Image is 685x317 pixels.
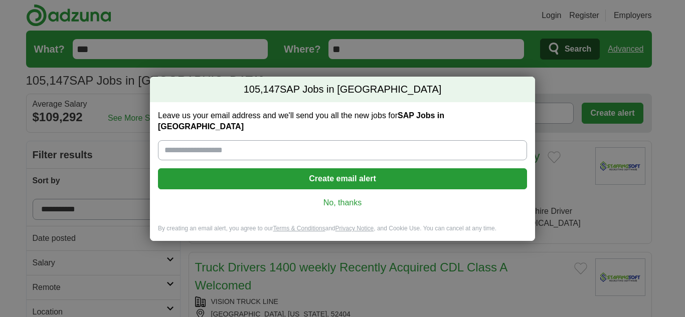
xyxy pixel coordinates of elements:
[150,77,535,103] h2: SAP Jobs in [GEOGRAPHIC_DATA]
[158,110,527,132] label: Leave us your email address and we'll send you all the new jobs for
[244,83,280,97] span: 105,147
[150,224,535,241] div: By creating an email alert, you agree to our and , and Cookie Use. You can cancel at any time.
[273,225,325,232] a: Terms & Conditions
[335,225,374,232] a: Privacy Notice
[158,168,527,189] button: Create email alert
[166,197,519,208] a: No, thanks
